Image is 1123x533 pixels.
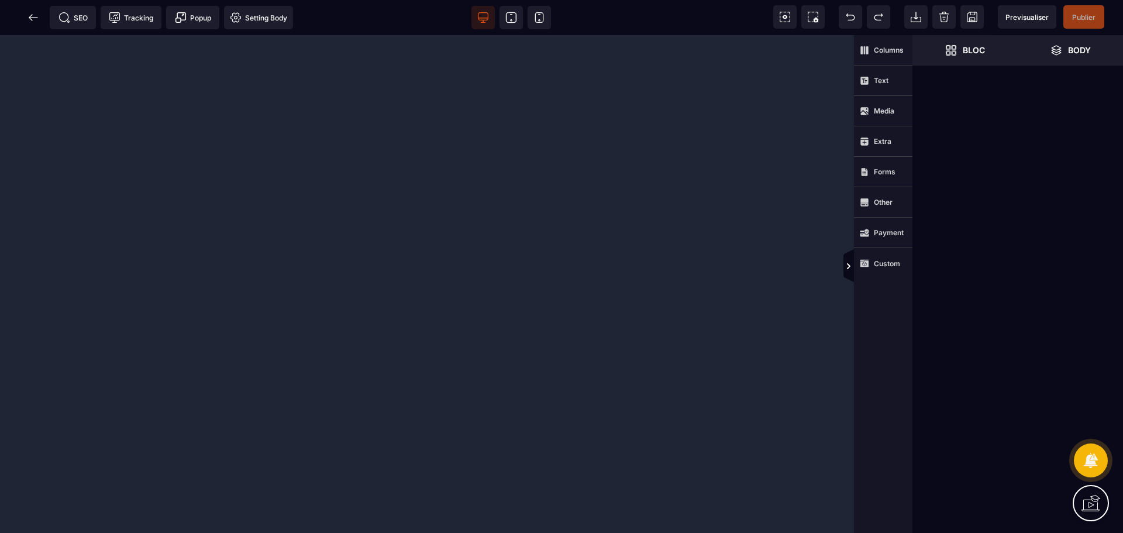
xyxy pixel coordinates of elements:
[912,35,1018,66] span: Open Blocks
[998,5,1056,29] span: Preview
[1018,35,1123,66] span: Open Layer Manager
[874,137,891,146] strong: Extra
[1005,13,1049,22] span: Previsualiser
[230,12,287,23] span: Setting Body
[874,46,904,54] strong: Columns
[874,228,904,237] strong: Payment
[1072,13,1096,22] span: Publier
[874,198,893,207] strong: Other
[175,12,211,23] span: Popup
[874,167,895,176] strong: Forms
[1068,46,1091,54] strong: Body
[58,12,88,23] span: SEO
[874,259,900,268] strong: Custom
[874,76,888,85] strong: Text
[109,12,153,23] span: Tracking
[874,106,894,115] strong: Media
[773,5,797,29] span: View components
[801,5,825,29] span: Screenshot
[963,46,985,54] strong: Bloc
